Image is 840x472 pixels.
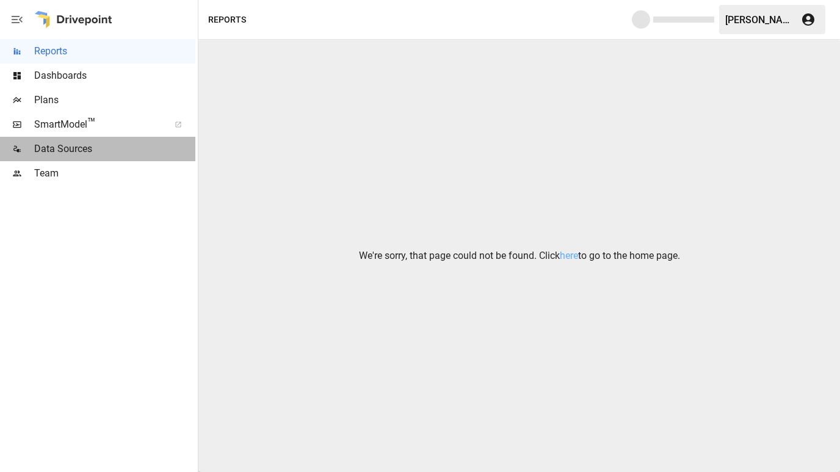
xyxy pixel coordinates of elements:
[34,68,195,83] span: Dashboards
[34,142,195,156] span: Data Sources
[87,115,96,131] span: ™
[359,249,680,263] p: We're sorry, that page could not be found. Click to go to the home page.
[34,93,195,107] span: Plans
[34,166,195,181] span: Team
[34,44,195,59] span: Reports
[34,117,161,132] span: SmartModel
[560,250,578,261] a: here
[725,14,794,26] div: [PERSON_NAME]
